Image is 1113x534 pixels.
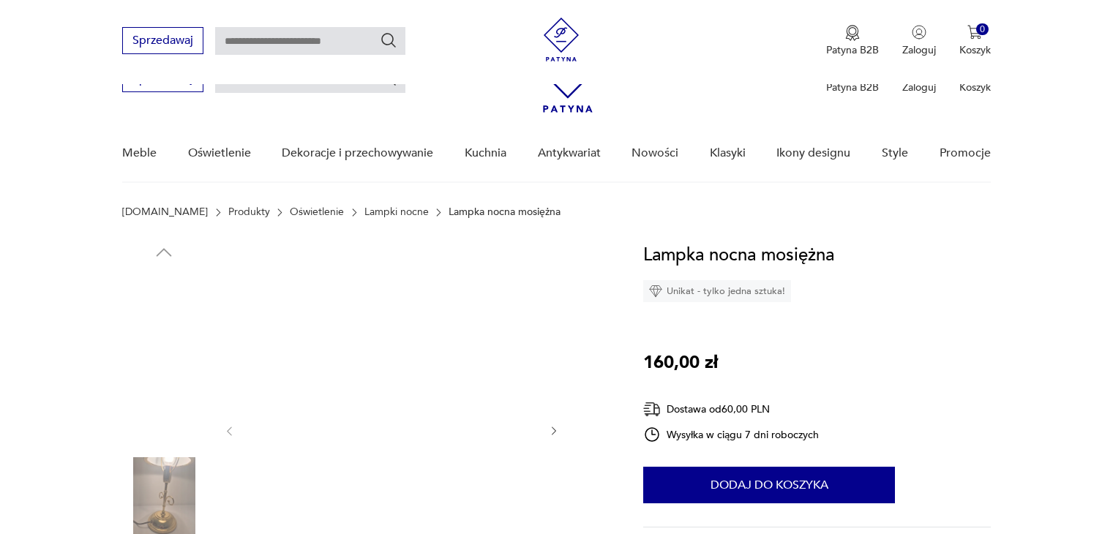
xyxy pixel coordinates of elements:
[643,280,791,302] div: Unikat - tylko jedna sztuka!
[643,241,834,269] h1: Lampka nocna mosiężna
[538,125,601,181] a: Antykwariat
[228,206,270,218] a: Produkty
[826,80,879,94] p: Patyna B2B
[912,25,926,40] img: Ikonka użytkownika
[643,349,718,377] p: 160,00 zł
[959,80,991,94] p: Koszyk
[826,25,879,57] button: Patyna B2B
[122,125,157,181] a: Meble
[826,43,879,57] p: Patyna B2B
[902,25,936,57] button: Zaloguj
[539,18,583,61] img: Patyna - sklep z meblami i dekoracjami vintage
[959,43,991,57] p: Koszyk
[959,25,991,57] button: 0Koszyk
[845,25,860,41] img: Ikona medalu
[122,75,203,85] a: Sprzedawaj
[122,271,206,354] img: Zdjęcie produktu Lampka nocna mosiężna
[967,25,982,40] img: Ikona koszyka
[122,364,206,448] img: Zdjęcie produktu Lampka nocna mosiężna
[380,31,397,49] button: Szukaj
[290,206,344,218] a: Oświetlenie
[940,125,991,181] a: Promocje
[826,25,879,57] a: Ikona medaluPatyna B2B
[643,400,661,418] img: Ikona dostawy
[882,125,908,181] a: Style
[188,125,251,181] a: Oświetlenie
[643,426,819,443] div: Wysyłka w ciągu 7 dni roboczych
[449,206,561,218] p: Lampka nocna mosiężna
[710,125,746,181] a: Klasyki
[643,400,819,418] div: Dostawa od 60,00 PLN
[282,125,433,181] a: Dekoracje i przechowywanie
[122,37,203,47] a: Sprzedawaj
[902,43,936,57] p: Zaloguj
[465,125,506,181] a: Kuchnia
[976,23,989,36] div: 0
[643,467,895,503] button: Dodaj do koszyka
[122,206,208,218] a: [DOMAIN_NAME]
[122,27,203,54] button: Sprzedawaj
[632,125,678,181] a: Nowości
[364,206,429,218] a: Lampki nocne
[776,125,850,181] a: Ikony designu
[902,80,936,94] p: Zaloguj
[649,285,662,298] img: Ikona diamentu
